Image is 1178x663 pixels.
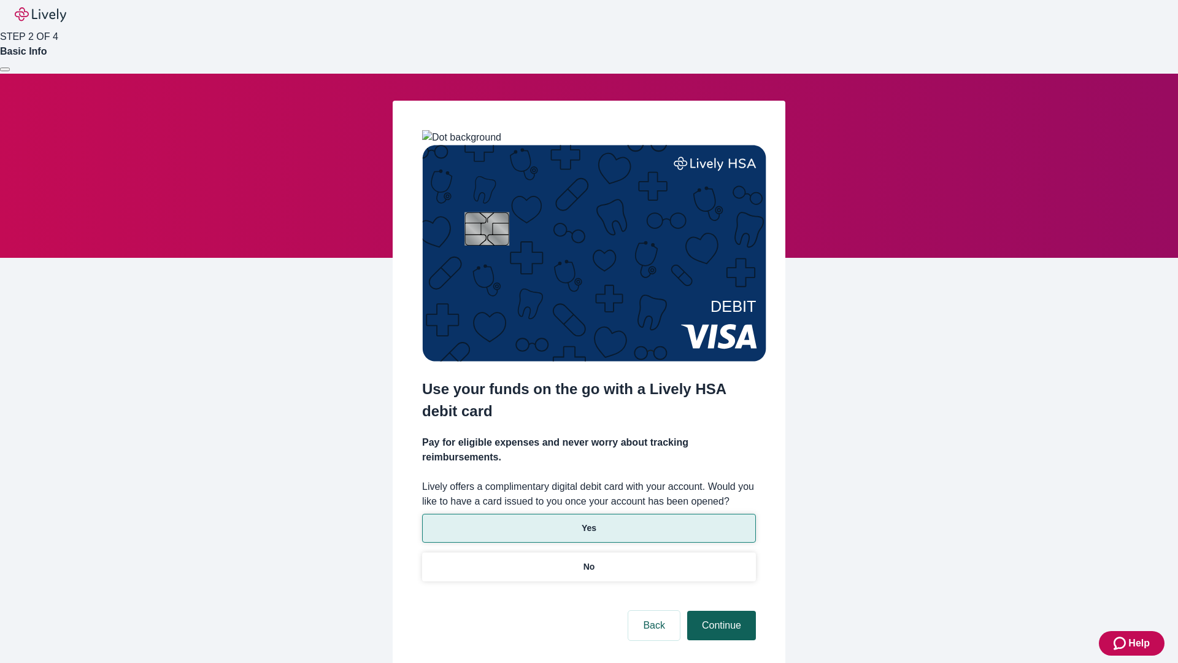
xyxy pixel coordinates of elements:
[583,560,595,573] p: No
[422,552,756,581] button: No
[422,435,756,465] h4: Pay for eligible expenses and never worry about tracking reimbursements.
[422,479,756,509] label: Lively offers a complimentary digital debit card with your account. Would you like to have a card...
[1128,636,1150,651] span: Help
[422,514,756,543] button: Yes
[1114,636,1128,651] svg: Zendesk support icon
[422,145,766,362] img: Debit card
[687,611,756,640] button: Continue
[422,378,756,422] h2: Use your funds on the go with a Lively HSA debit card
[628,611,680,640] button: Back
[422,130,501,145] img: Dot background
[15,7,66,22] img: Lively
[1099,631,1165,656] button: Zendesk support iconHelp
[582,522,596,535] p: Yes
